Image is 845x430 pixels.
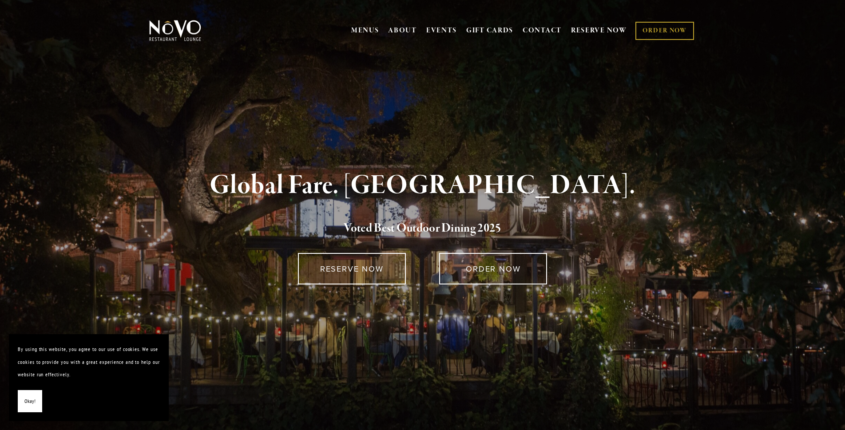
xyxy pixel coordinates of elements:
[388,26,417,35] a: ABOUT
[164,219,682,238] h2: 5
[147,20,203,42] img: Novo Restaurant &amp; Lounge
[351,26,379,35] a: MENUS
[24,395,36,408] span: Okay!
[571,22,627,39] a: RESERVE NOW
[298,253,406,284] a: RESERVE NOW
[426,26,457,35] a: EVENTS
[18,390,42,413] button: Okay!
[635,22,694,40] a: ORDER NOW
[210,169,635,202] strong: Global Fare. [GEOGRAPHIC_DATA].
[344,221,495,237] a: Voted Best Outdoor Dining 202
[9,334,169,421] section: Cookie banner
[523,22,562,39] a: CONTACT
[439,253,547,284] a: ORDER NOW
[466,22,513,39] a: GIFT CARDS
[18,343,160,381] p: By using this website, you agree to our use of cookies. We use cookies to provide you with a grea...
